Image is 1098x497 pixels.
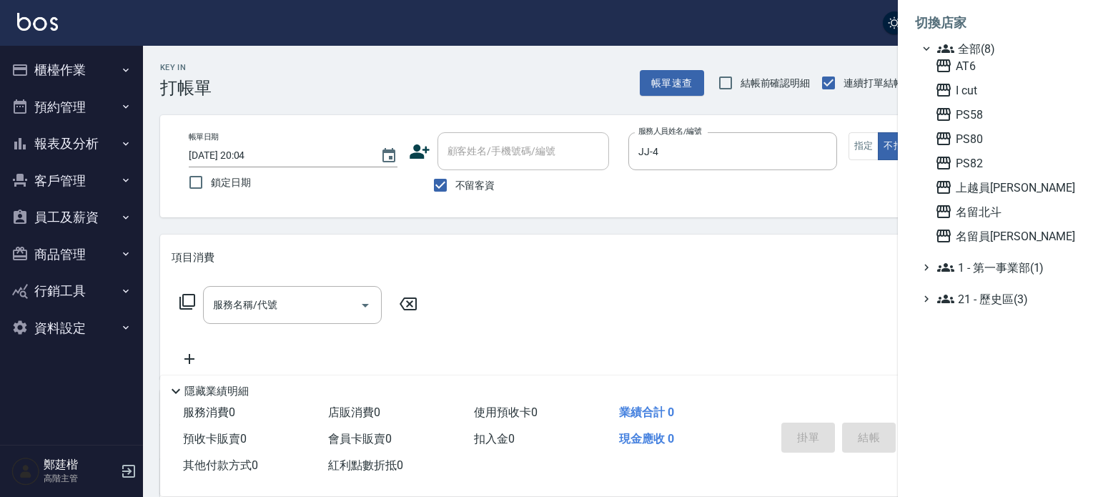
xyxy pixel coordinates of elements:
span: 21 - 歷史區(3) [937,290,1075,307]
span: I cut [935,82,1075,99]
span: 名留員[PERSON_NAME] [935,227,1075,245]
span: PS82 [935,154,1075,172]
span: AT6 [935,57,1075,74]
li: 切換店家 [915,6,1081,40]
span: 名留北斗 [935,203,1075,220]
span: 上越員[PERSON_NAME] [935,179,1075,196]
span: 全部(8) [937,40,1075,57]
span: PS58 [935,106,1075,123]
span: PS80 [935,130,1075,147]
span: 1 - 第一事業部(1) [937,259,1075,276]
